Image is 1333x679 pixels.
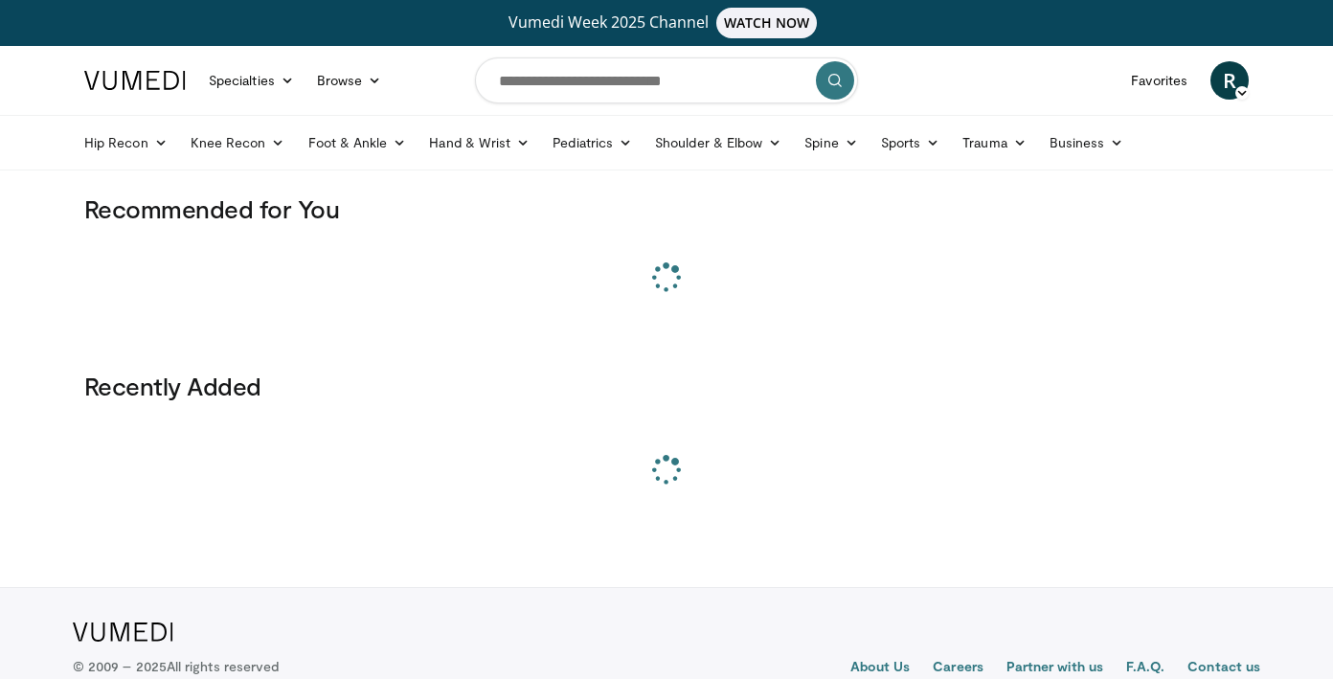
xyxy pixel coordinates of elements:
[73,124,179,162] a: Hip Recon
[167,658,279,674] span: All rights reserved
[73,622,173,642] img: VuMedi Logo
[84,71,186,90] img: VuMedi Logo
[541,124,644,162] a: Pediatrics
[644,124,793,162] a: Shoulder & Elbow
[418,124,541,162] a: Hand & Wrist
[87,8,1246,38] a: Vumedi Week 2025 ChannelWATCH NOW
[870,124,952,162] a: Sports
[179,124,297,162] a: Knee Recon
[475,57,858,103] input: Search topics, interventions
[1210,61,1249,100] a: R
[1119,61,1199,100] a: Favorites
[84,193,1249,224] h3: Recommended for You
[73,657,279,676] p: © 2009 – 2025
[84,371,1249,401] h3: Recently Added
[305,61,394,100] a: Browse
[1038,124,1136,162] a: Business
[793,124,869,162] a: Spine
[716,8,818,38] span: WATCH NOW
[297,124,418,162] a: Foot & Ankle
[951,124,1038,162] a: Trauma
[197,61,305,100] a: Specialties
